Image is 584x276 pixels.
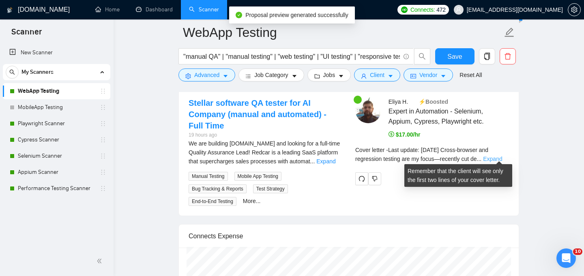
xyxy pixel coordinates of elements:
[100,169,106,175] span: holder
[254,71,288,79] span: Job Category
[18,180,95,197] a: Performance Testing Scanner
[194,71,219,79] span: Advanced
[183,22,502,43] input: Scanner name...
[18,132,95,148] a: Cypress Scanner
[236,12,242,18] span: check-circle
[189,139,342,166] div: We are building Redcar.io and looking for a full-time Quality Assurance Lead! Redcar is a leading...
[100,120,106,127] span: holder
[479,53,495,60] span: copy
[307,68,351,81] button: folderJobscaret-down
[18,148,95,164] a: Selenium Scanner
[100,137,106,143] span: holder
[6,66,19,79] button: search
[500,48,516,64] button: delete
[440,73,446,79] span: caret-down
[459,71,482,79] a: Reset All
[573,248,582,255] span: 10
[370,71,384,79] span: Client
[136,6,173,13] a: dashboardDashboard
[504,27,515,38] span: edit
[183,51,400,62] input: Search Freelance Jobs...
[5,26,48,43] span: Scanner
[368,172,381,185] button: dislike
[483,156,502,162] a: Expand
[419,71,437,79] span: Vendor
[477,156,482,162] span: ...
[388,73,393,79] span: caret-down
[310,158,315,165] span: ...
[100,88,106,94] span: holder
[568,3,581,16] button: setting
[404,164,512,187] div: Remember that the client will see only the first two lines of your cover letter.
[338,73,344,79] span: caret-down
[189,172,228,181] span: Manual Testing
[389,98,408,105] span: Eliya H .
[316,158,335,165] a: Expand
[404,68,453,81] button: idcardVendorcaret-down
[234,172,282,181] span: Mobile App Testing
[314,73,320,79] span: folder
[568,6,580,13] span: setting
[100,153,106,159] span: holder
[389,106,485,126] span: Expert in Automation - Selenium, Appium, Cypress, Playwright etc.
[419,98,448,105] span: ⚡️Boosted
[556,248,576,268] iframe: Intercom live chat
[361,73,367,79] span: user
[189,184,247,193] span: Bug Tracking & Reports
[292,73,297,79] span: caret-down
[355,97,381,123] img: c12icOjwBFDFxNP3_CuSv1ziQluiyXhjkAIJ-Lz8i5_gyiZdc5LyWKNh3HC4ipTpqk
[189,140,340,165] span: We are building [DOMAIN_NAME] and looking for a full-time Quality Assurance Lead! Redcar is a lea...
[100,104,106,111] span: holder
[436,5,445,14] span: 472
[6,69,18,75] span: search
[354,68,400,81] button: userClientcaret-down
[404,54,409,59] span: info-circle
[253,184,288,193] span: Test Strategy
[355,145,509,163] div: Remember that the client will see only the first two lines of your cover letter.
[223,73,228,79] span: caret-down
[95,6,120,13] a: homeHome
[97,257,105,265] span: double-left
[21,64,54,80] span: My Scanners
[189,225,509,248] div: Connects Expense
[500,53,515,60] span: delete
[323,71,335,79] span: Jobs
[18,164,95,180] a: Appium Scanner
[238,68,304,81] button: barsJob Categorycaret-down
[9,45,104,61] a: New Scanner
[189,131,342,139] div: 19 hours ago
[414,53,430,60] span: search
[410,73,416,79] span: idcard
[245,73,251,79] span: bars
[100,185,106,192] span: holder
[243,198,261,204] a: More...
[189,6,219,13] a: searchScanner
[389,131,394,137] span: dollar
[245,12,348,18] span: Proposal preview generated successfully
[3,64,110,197] li: My Scanners
[356,175,368,182] span: redo
[189,98,326,130] a: Stellar software QA tester for AI Company (manual and automated) - Full Time
[447,51,462,62] span: Save
[18,83,95,99] a: WebApp Testing
[456,7,462,13] span: user
[178,68,235,81] button: settingAdvancedcaret-down
[401,6,408,13] img: upwork-logo.png
[7,4,13,17] img: logo
[189,197,236,206] span: End-to-End Testing
[18,99,95,116] a: MobileApp Testing
[414,48,430,64] button: search
[568,6,581,13] a: setting
[355,147,488,162] span: Cover letter - Last update: [DATE] Cross-browser and regression testing are my focus—recently cut de
[355,172,368,185] button: redo
[479,48,495,64] button: copy
[3,45,110,61] li: New Scanner
[18,116,95,132] a: Playwright Scanner
[185,73,191,79] span: setting
[435,48,474,64] button: Save
[389,131,421,138] span: $17.00/hr
[410,5,435,14] span: Connects:
[372,175,378,182] span: dislike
